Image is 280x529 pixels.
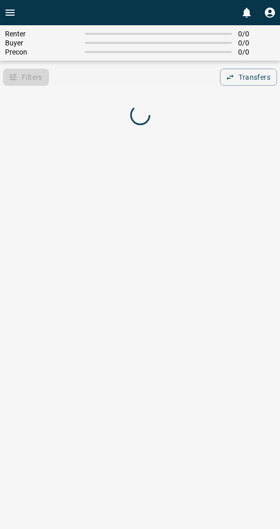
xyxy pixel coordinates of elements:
[238,39,275,47] span: 0 / 0
[5,30,79,38] span: Renter
[238,30,275,38] span: 0 / 0
[220,69,277,86] button: Transfers
[5,39,79,47] span: Buyer
[5,48,79,56] span: Precon
[260,3,280,23] button: Profile
[238,48,275,56] span: 0 / 0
